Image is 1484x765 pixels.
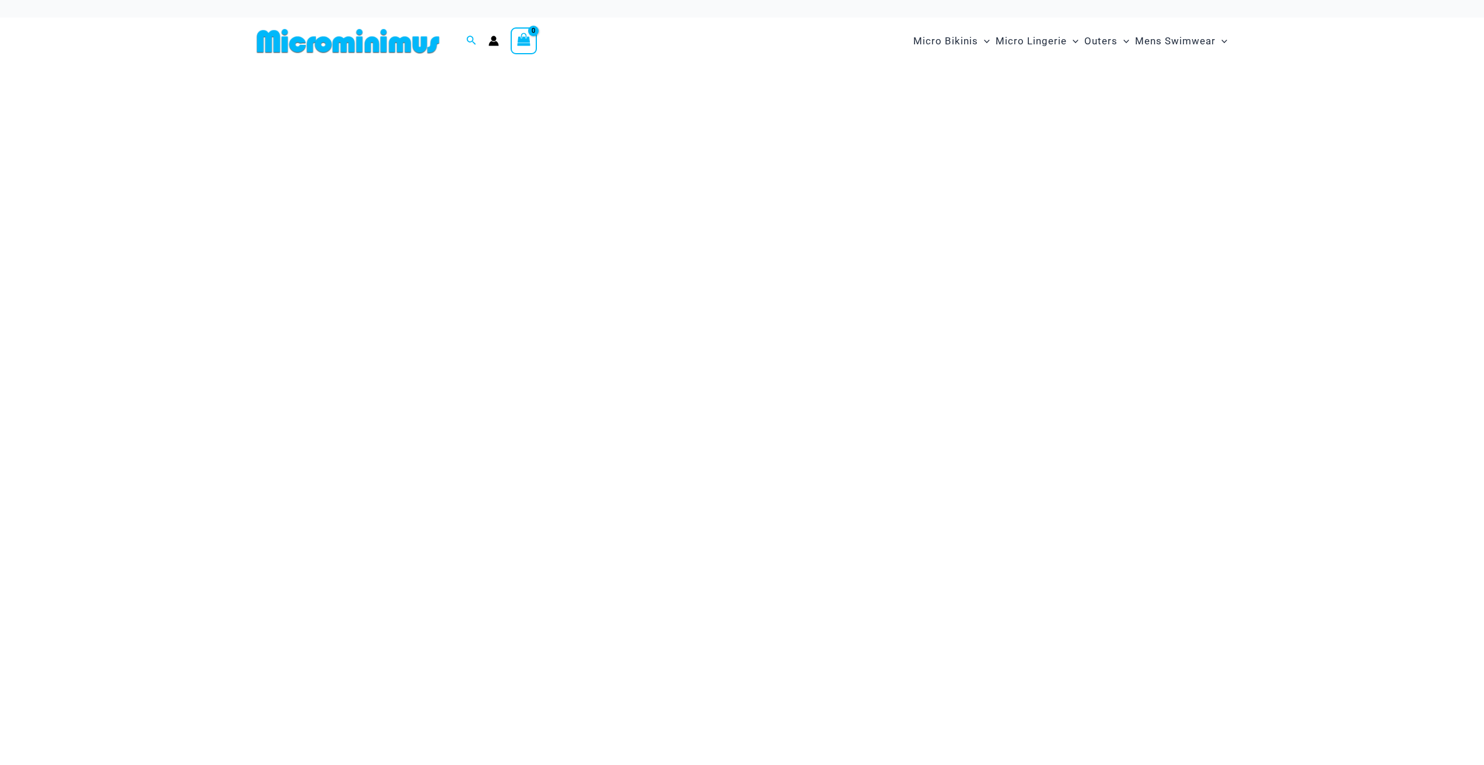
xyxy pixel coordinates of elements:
a: Micro LingerieMenu ToggleMenu Toggle [993,23,1081,59]
a: Search icon link [466,34,477,48]
a: OutersMenu ToggleMenu Toggle [1081,23,1132,59]
span: Micro Lingerie [996,26,1067,56]
span: Micro Bikinis [913,26,978,56]
a: Micro BikinisMenu ToggleMenu Toggle [910,23,993,59]
nav: Site Navigation [909,22,1232,61]
img: MM SHOP LOGO FLAT [252,28,444,54]
span: Menu Toggle [1118,26,1129,56]
span: Menu Toggle [978,26,990,56]
a: View Shopping Cart, empty [511,27,537,54]
span: Menu Toggle [1067,26,1078,56]
span: Menu Toggle [1216,26,1227,56]
span: Outers [1084,26,1118,56]
span: Mens Swimwear [1135,26,1216,56]
a: Mens SwimwearMenu ToggleMenu Toggle [1132,23,1230,59]
a: Account icon link [488,36,499,46]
